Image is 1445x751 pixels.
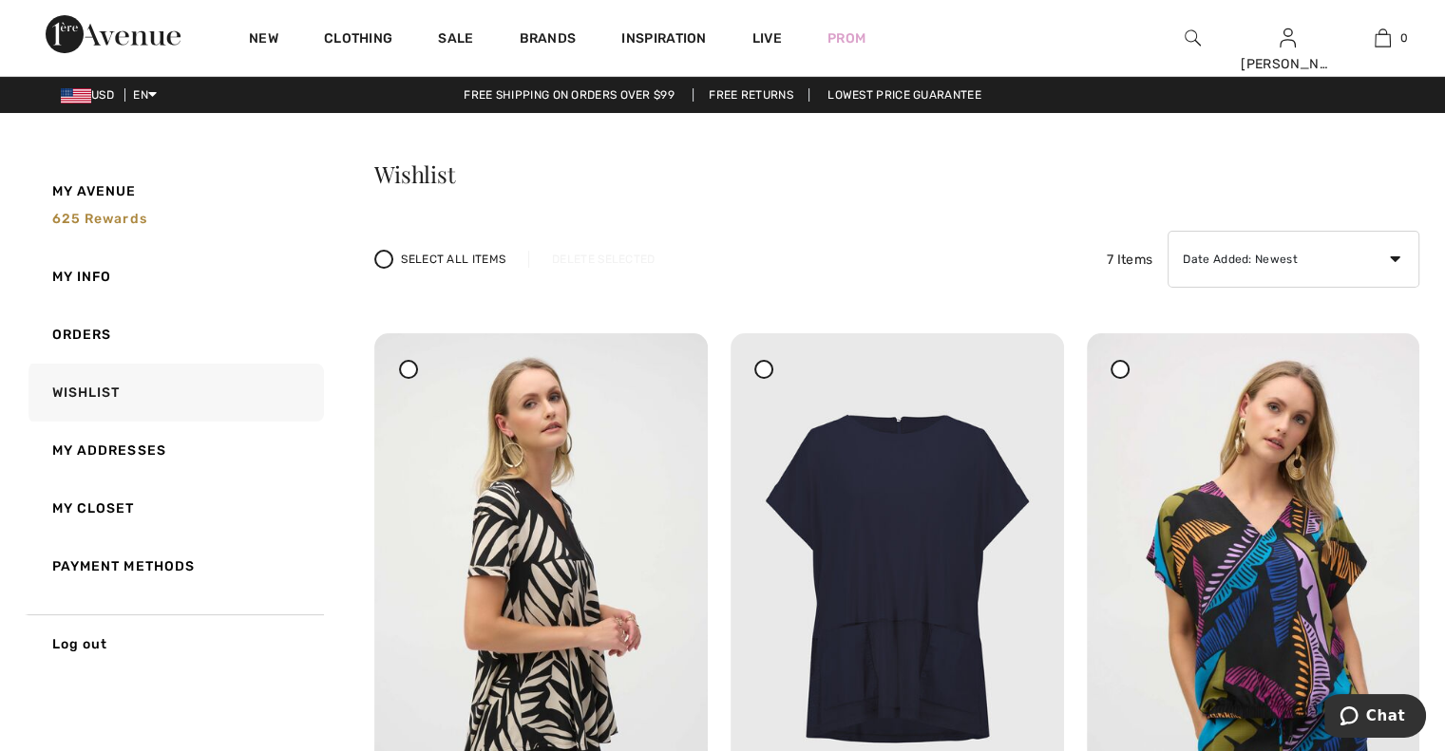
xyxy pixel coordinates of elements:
[25,306,324,364] a: Orders
[621,30,706,50] span: Inspiration
[1241,54,1334,74] div: [PERSON_NAME]
[812,88,997,102] a: Lowest Price Guarantee
[25,364,324,422] a: Wishlist
[25,614,324,673] a: Log out
[1280,28,1296,47] a: Sign In
[1107,250,1152,270] span: 7 Items
[448,88,690,102] a: Free shipping on orders over $99
[133,88,157,102] span: EN
[1324,694,1426,742] iframe: Opens a widget where you can chat to one of our agents
[324,30,392,50] a: Clothing
[827,28,865,48] a: Prom
[374,162,1419,185] h3: Wishlist
[693,88,809,102] a: Free Returns
[25,248,324,306] a: My Info
[1185,27,1201,49] img: search the website
[61,88,91,103] img: US Dollar
[25,537,324,595] a: Payment Methods
[401,251,505,268] span: Select All Items
[1280,27,1296,49] img: My Info
[25,479,324,537] a: My Closet
[520,30,577,50] a: Brands
[46,15,181,53] img: 1ère Avenue
[52,211,147,227] span: 625 rewards
[61,88,122,102] span: USD
[752,28,782,48] a: Live
[438,30,473,50] a: Sale
[1336,27,1429,49] a: 0
[528,251,678,268] div: Delete Selected
[25,422,324,479] a: My Addresses
[1375,27,1391,49] img: My Bag
[249,30,278,50] a: New
[1400,29,1408,47] span: 0
[52,181,137,201] span: My Avenue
